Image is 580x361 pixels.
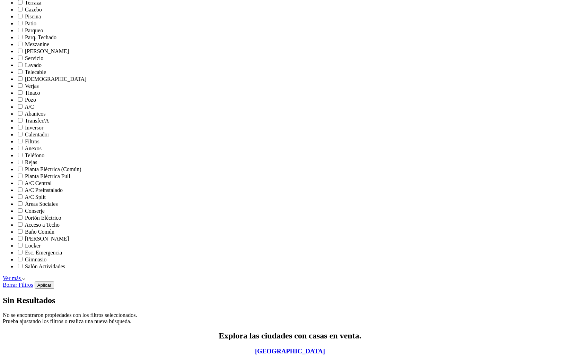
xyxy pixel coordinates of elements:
[18,28,23,32] input: Parqueo
[18,42,23,46] input: Mezzanine
[18,243,23,247] input: Locker
[25,7,42,12] span: Gazebo
[18,174,23,178] input: Planta Eléctrica Full
[25,20,36,26] span: Patio
[25,250,62,255] span: Esc. Emergencia
[25,41,49,47] span: Mezzanine
[3,275,25,281] a: Ver más
[18,236,23,241] input: [PERSON_NAME]
[25,27,43,33] span: Parqueo
[25,173,70,179] span: Planta Eléctrica Full
[25,194,46,200] span: A/C Split
[3,275,21,281] span: Ver más
[25,125,43,131] span: Inversor
[18,90,23,95] input: Tinaco
[18,69,23,74] input: Telecable
[25,236,69,242] span: [PERSON_NAME]
[18,229,23,234] input: Baño Común
[25,132,49,137] span: Calentador
[3,296,577,305] h2: Sin Resultados
[25,229,54,235] span: Baño Común
[18,222,23,227] input: Acceso a Techo
[25,48,69,54] span: [PERSON_NAME]
[18,111,23,116] input: Abanicos
[18,180,23,185] input: A/C Central
[18,97,23,102] input: Pozo
[18,146,23,150] input: Anexos
[25,138,39,144] span: Filtros
[18,167,23,171] input: Planta Eléctrica (Común)
[18,56,23,60] input: Servicio
[18,21,23,25] input: Patio
[18,104,23,109] input: A/C
[18,264,23,268] input: Salón Actividades
[25,187,63,193] span: A/C Preinstalado
[25,166,81,172] span: Planta Eléctrica (Común)
[18,118,23,123] input: Transfer/A
[3,312,577,325] p: No se encontraron propiedades con los filtros seleccionados. Prueba ajustando los filtros o reali...
[18,76,23,81] input: [DEMOGRAPHIC_DATA]
[18,257,23,261] input: Gimnasio
[18,194,23,199] input: A/C Split
[18,62,23,67] input: Lavado
[25,55,43,61] span: Servicio
[25,83,39,89] span: Verjas
[25,145,42,151] span: Anexos
[25,118,49,124] span: Transfer/A
[25,14,41,19] span: Piscina
[25,257,46,262] span: Gimnasio
[18,125,23,129] input: Inversor
[3,331,577,341] h2: Explora las ciudades con casas en venta.
[18,83,23,88] input: Verjas
[18,160,23,164] input: Rejas
[25,222,60,228] span: Acceso a Techo
[18,132,23,136] input: Calentador
[25,243,41,249] span: Locker
[18,215,23,220] input: Portón Eléctrico
[25,104,34,110] span: A/C
[25,90,40,96] span: Tinaco
[25,69,46,75] span: Telecable
[25,34,56,40] span: Parq. Techado
[18,139,23,143] input: Filtros
[18,187,23,192] input: A/C Preinstalado
[287,0,304,6] span: Correo
[25,62,42,68] span: Lavado
[25,76,86,82] span: [DEMOGRAPHIC_DATA]
[25,111,45,117] span: Abanicos
[25,263,65,269] span: Salón Actividades
[25,159,37,165] span: Rejas
[25,97,36,103] span: Pozo
[18,208,23,213] input: Conserje
[25,180,52,186] span: A/C Central
[18,35,23,39] input: Parq. Techado
[25,201,58,207] span: Áreas Sociales
[25,152,45,158] span: Teléfono
[18,201,23,206] input: Áreas Sociales
[18,14,23,18] input: Piscina
[35,282,54,289] button: Aplicar
[25,208,45,214] span: Conserje
[18,153,23,157] input: Teléfono
[18,49,23,53] input: [PERSON_NAME]
[18,250,23,254] input: Esc. Emergencia
[25,215,61,221] span: Portón Eléctrico
[18,7,23,11] input: Gazebo
[255,347,325,355] a: [GEOGRAPHIC_DATA]
[3,282,33,288] a: Borrar Filtros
